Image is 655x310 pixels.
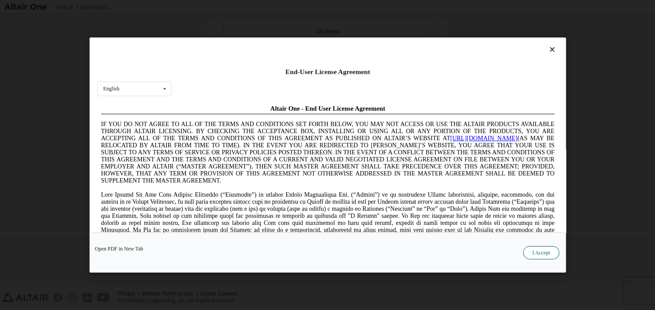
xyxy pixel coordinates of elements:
span: Lore Ipsumd Sit Ame Cons Adipisc Elitseddo (“Eiusmodte”) in utlabor Etdolo Magnaaliqua Eni. (“Adm... [4,90,457,153]
span: Altair One - End User License Agreement [173,4,288,11]
span: IF YOU DO NOT AGREE TO ALL OF THE TERMS AND CONDITIONS SET FORTH BELOW, YOU MAY NOT ACCESS OR USE... [4,19,457,82]
a: [URL][DOMAIN_NAME] [353,34,420,40]
div: End-User License Agreement [97,67,558,76]
a: Open PDF in New Tab [95,246,143,251]
button: I Accept [523,246,559,259]
div: English [103,86,120,91]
